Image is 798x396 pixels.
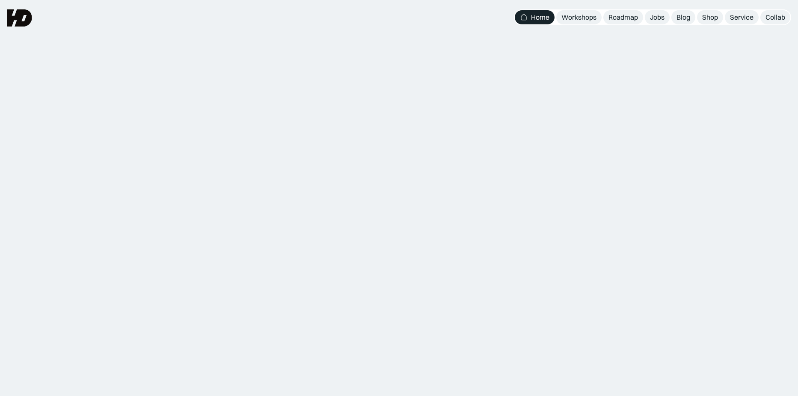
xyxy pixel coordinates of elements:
div: Roadmap [608,13,638,22]
div: Collab [765,13,785,22]
div: Workshops [561,13,596,22]
div: Home [531,13,549,22]
a: Home [515,10,555,24]
div: Service [730,13,754,22]
div: Blog [676,13,690,22]
a: Shop [697,10,723,24]
a: Roadmap [603,10,643,24]
div: Jobs [650,13,665,22]
a: Workshops [556,10,602,24]
a: Service [725,10,759,24]
a: Jobs [645,10,670,24]
div: Shop [702,13,718,22]
a: Collab [760,10,790,24]
a: Blog [671,10,695,24]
